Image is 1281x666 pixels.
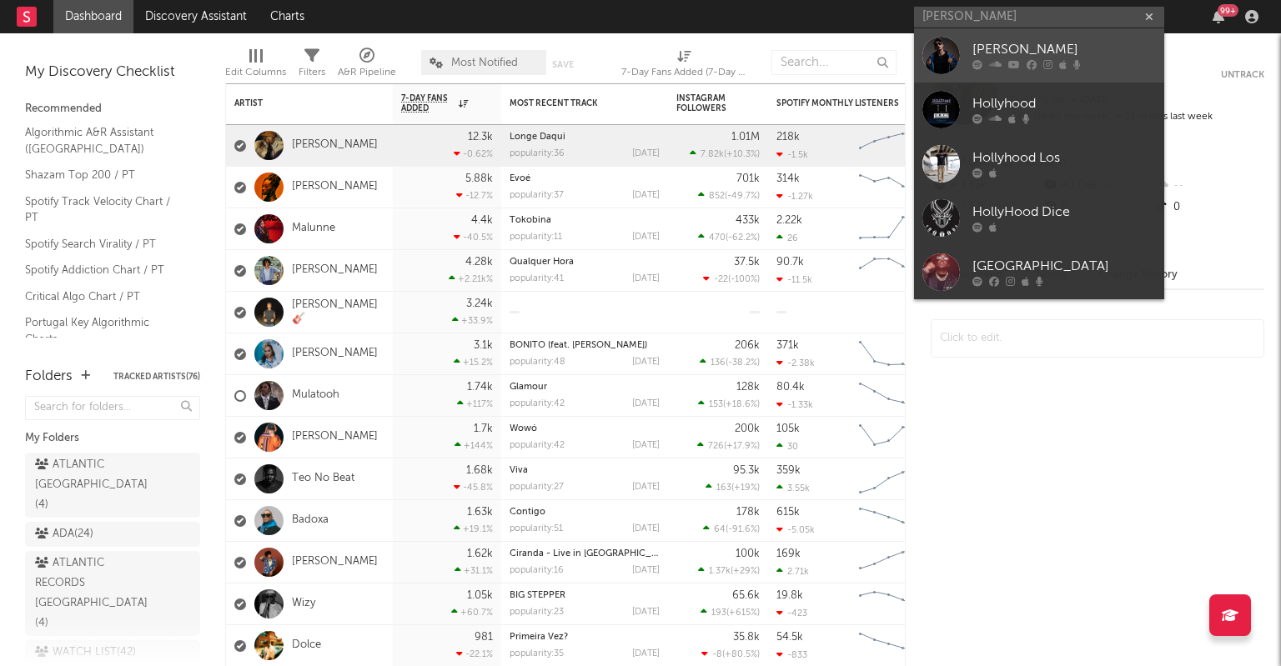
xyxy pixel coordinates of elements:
div: popularity: 42 [510,399,565,408]
div: [DATE] [632,399,660,408]
div: 7-Day Fans Added (7-Day Fans Added) [621,63,746,83]
span: -38.2 % [728,358,757,368]
div: -1.33k [776,399,813,410]
div: 206k [735,340,760,351]
svg: Chart title [851,208,927,250]
div: Glamour [510,383,660,392]
a: Wowó [510,424,537,433]
div: 12.3k [468,132,493,143]
span: +19 % [734,483,757,493]
a: Spotify Addiction Chart / PT [25,261,183,279]
a: [PERSON_NAME] [292,347,378,361]
div: Edit Columns [225,42,286,90]
div: Instagram Followers [676,93,735,113]
span: -49.7 % [727,192,757,201]
a: Algorithmic A&R Assistant ([GEOGRAPHIC_DATA]) [25,123,183,158]
div: popularity: 41 [510,274,564,283]
div: 371k [776,340,799,351]
div: ( ) [701,648,760,659]
div: Viva [510,466,660,475]
input: Search for folders... [25,396,200,420]
a: Wizy [292,597,315,611]
div: Ciranda - Live in Florianópolis [510,549,660,558]
div: ( ) [690,148,760,159]
input: Search... [771,50,897,75]
div: ( ) [698,232,760,243]
div: +33.9 % [452,315,493,326]
a: Qualquer Hora [510,258,574,267]
div: 200k [735,423,760,434]
svg: Chart title [851,375,927,417]
div: +19.1 % [454,523,493,534]
a: Longe Daqui [510,133,565,142]
div: Artist [234,98,359,108]
a: Badoxa [292,513,329,528]
div: BONITO (feat. Nelson Freitas) [510,341,660,350]
div: -- [1153,175,1264,197]
div: popularity: 37 [510,191,564,200]
div: -2.38k [776,358,815,368]
div: popularity: 27 [510,483,564,492]
div: ( ) [700,357,760,368]
div: [DATE] [632,483,660,492]
div: [GEOGRAPHIC_DATA] [972,257,1156,277]
div: 37.5k [734,257,760,268]
div: My Discovery Checklist [25,63,200,83]
div: popularity: 36 [510,149,565,158]
div: 1.63k [467,507,493,518]
div: Hollyhood [972,94,1156,114]
a: Malunne [292,222,335,236]
div: popularity: 48 [510,358,565,367]
div: 1.68k [466,465,493,476]
div: -40.5 % [454,232,493,243]
div: 3.55k [776,483,810,493]
div: 615k [776,507,800,518]
div: [DATE] [632,649,660,658]
div: ( ) [698,565,760,576]
div: +15.2 % [454,357,493,368]
div: 1.74k [467,382,493,393]
div: -22.1 % [456,648,493,659]
svg: Chart title [851,167,927,208]
div: Edit Columns [225,63,286,83]
a: ATLANTIC [GEOGRAPHIC_DATA](4) [25,453,200,518]
div: Wowó [510,424,660,433]
div: 4.28k [465,257,493,268]
div: 3.24k [466,298,493,309]
div: 314k [776,173,800,184]
span: Most Notified [451,58,518,68]
a: Shazam Top 200 / PT [25,166,183,184]
span: 852 [709,192,725,201]
button: 99+ [1213,10,1224,23]
div: 19.8k [776,590,803,601]
div: ATLANTIC RECORDS [GEOGRAPHIC_DATA] ( 4 ) [35,553,153,633]
div: 80.4k [776,382,805,393]
span: -62.2 % [728,233,757,243]
div: ( ) [703,273,760,284]
a: [PERSON_NAME] [292,138,378,153]
div: 54.5k [776,632,803,643]
div: [DATE] [632,358,660,367]
div: Most Recent Track [510,98,635,108]
div: ( ) [698,190,760,201]
span: +18.6 % [726,400,757,409]
span: +17.9 % [726,442,757,451]
div: 2.22k [776,215,802,226]
span: 726 [708,442,724,451]
a: [PERSON_NAME] [292,555,378,569]
div: Filters [299,42,325,90]
div: ( ) [698,398,760,409]
div: 4.4k [471,215,493,226]
div: 99 + [1218,4,1238,17]
div: 178k [736,507,760,518]
a: Dolce [292,638,321,653]
div: 30 [776,441,798,452]
svg: Chart title [851,500,927,542]
span: -91.6 % [728,525,757,534]
div: A&R Pipeline [338,63,396,83]
div: My Folders [25,428,200,448]
div: A&R Pipeline [338,42,396,90]
div: 35.8k [733,632,760,643]
span: -100 % [731,275,757,284]
div: Folders [25,367,73,387]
